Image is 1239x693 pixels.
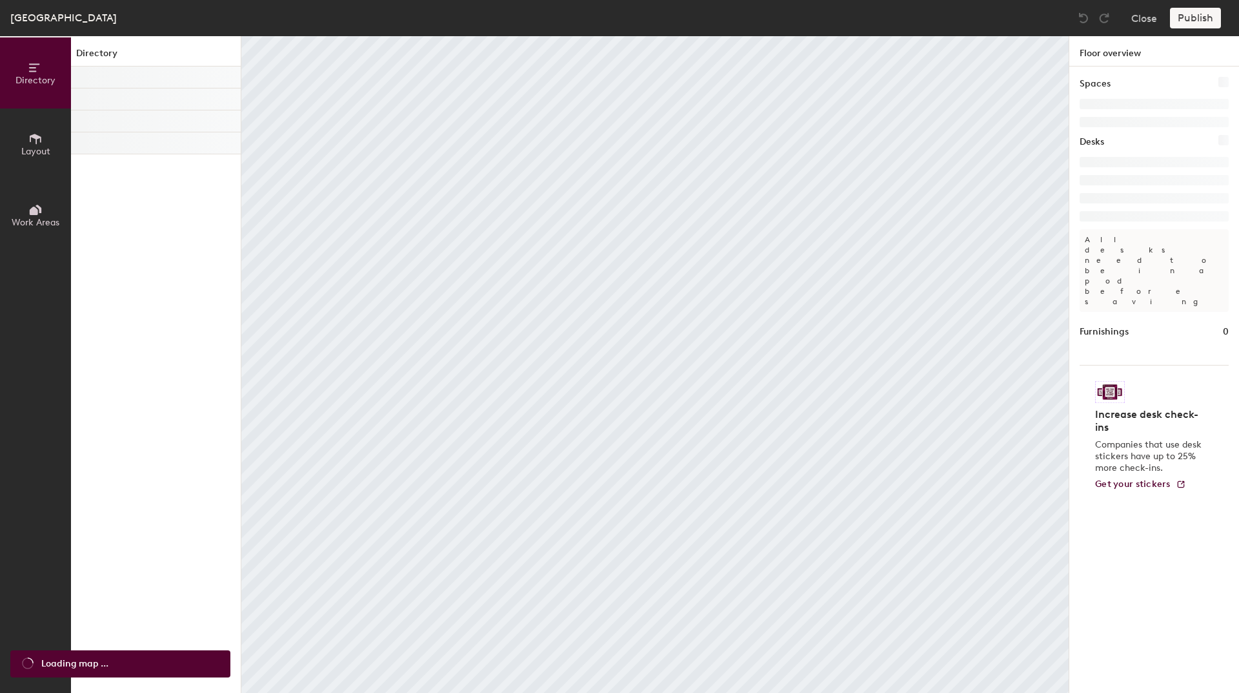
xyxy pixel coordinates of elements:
span: Directory [15,75,55,86]
p: Companies that use desk stickers have up to 25% more check-ins. [1095,439,1205,474]
h1: Spaces [1080,77,1111,91]
h1: Floor overview [1069,36,1239,67]
canvas: Map [241,36,1069,693]
span: Get your stickers [1095,479,1171,490]
span: Layout [21,146,50,157]
h1: Furnishings [1080,325,1129,339]
button: Close [1131,8,1157,28]
a: Get your stickers [1095,479,1186,490]
h4: Increase desk check-ins [1095,408,1205,434]
h1: 0 [1223,325,1229,339]
img: Sticker logo [1095,381,1125,403]
p: All desks need to be in a pod before saving [1080,229,1229,312]
img: Redo [1098,12,1111,25]
img: Undo [1077,12,1090,25]
h1: Directory [71,47,241,67]
span: Loading map ... [41,657,108,671]
div: [GEOGRAPHIC_DATA] [10,10,117,26]
span: Work Areas [12,217,59,228]
h1: Desks [1080,135,1104,149]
